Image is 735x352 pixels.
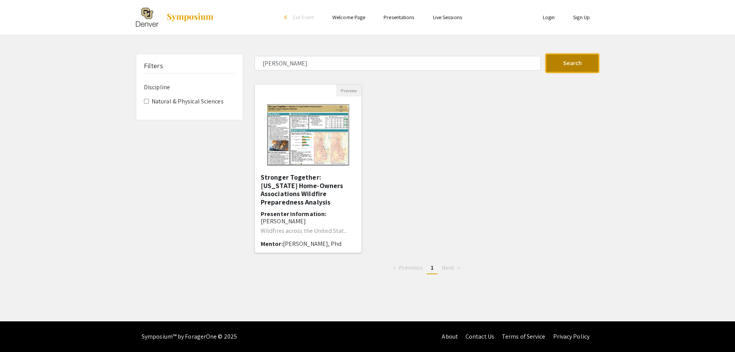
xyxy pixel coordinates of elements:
[332,14,365,21] a: Welcome Page
[255,56,541,70] input: Search Keyword(s) Or Author(s)
[553,332,590,341] a: Privacy Policy
[260,97,356,173] img: <p><strong style="color: black;">Stronger Together: </strong><span style="color: black;">Colorado...
[144,83,235,91] h6: Discipline
[255,262,599,274] ul: Pagination
[255,84,362,253] div: Open Presentation <p><strong style="color: black;">Stronger Together: </strong><span style="color...
[431,264,434,272] span: 1
[261,217,306,225] span: [PERSON_NAME]
[336,85,361,97] button: Preview
[573,14,590,21] a: Sign Up
[136,8,214,27] a: The 2025 Research and Creative Activities Symposium (RaCAS)
[166,13,214,22] img: Symposium by ForagerOne
[546,54,599,73] button: Search
[283,240,342,248] span: [PERSON_NAME], Phd
[442,332,458,341] a: About
[261,210,356,225] h6: Presenter Information:
[261,240,283,248] span: Mentor:
[261,228,356,234] p: Wildfires across the United Stat...
[433,14,462,21] a: Live Sessions
[442,264,454,272] span: Next
[502,332,546,341] a: Terms of Service
[399,264,423,272] span: Previous
[465,332,494,341] a: Contact Us
[261,173,356,206] h5: Stronger Together: [US_STATE] Home-Owners Associations Wildfire Preparedness Analysis
[152,97,224,106] label: Natural & Physical Sciences
[136,8,158,27] img: The 2025 Research and Creative Activities Symposium (RaCAS)
[384,14,414,21] a: Presentations
[284,15,289,20] div: arrow_back_ios
[142,321,237,352] div: Symposium™ by ForagerOne © 2025
[144,62,163,70] h5: Filters
[543,14,555,21] a: Login
[6,318,33,346] iframe: Chat
[293,14,314,21] span: Exit Event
